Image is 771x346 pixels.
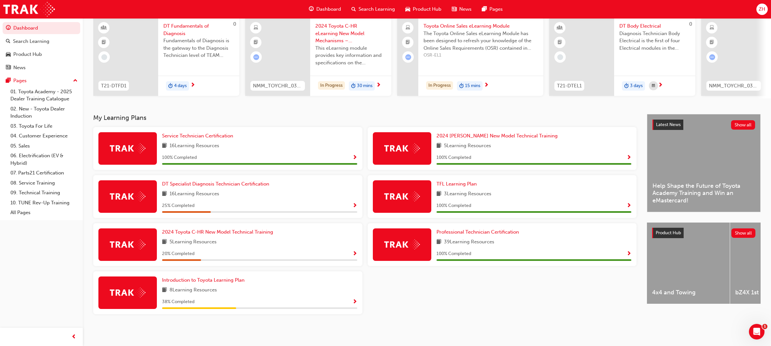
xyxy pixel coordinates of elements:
[436,229,519,235] span: Professional Technician Certification
[8,141,80,151] a: 05. Sales
[352,202,357,210] button: Show Progress
[315,22,386,45] span: 2024 Toyota C-HR eLearning New Model Mechanisms – Powertrains (Module 2)
[647,114,761,212] a: Latest NewsShow allHelp Shape the Future of Toyota Academy Training and Win an eMastercard!
[652,120,755,130] a: Latest NewsShow all
[352,299,357,305] span: Show Progress
[170,286,217,294] span: 8 Learning Resources
[709,82,758,90] span: NMM_TOYCHR_032024_MODULE_3
[304,3,346,16] a: guage-iconDashboard
[253,54,259,60] span: learningRecordVerb_ATTEMPT-icon
[558,24,562,32] span: learningResourceType_INSTRUCTOR_LED-icon
[162,277,245,283] span: Introduction to Toyota Learning Plan
[8,178,80,188] a: 08. Service Training
[93,114,637,122] h3: My Learning Plans
[656,230,681,236] span: Product Hub
[13,64,26,71] div: News
[352,250,357,258] button: Show Progress
[162,132,236,140] a: Service Technician Certification
[423,30,538,52] span: The Toyota Online Sales eLearning Module has been designed to refresh your knowledge of the Onlin...
[163,37,234,59] span: Fundamentals of Diagnosis is the gateway to the Diagnosis Technician level of TEAM Training and s...
[162,142,167,150] span: book-icon
[8,208,80,218] a: All Pages
[626,250,631,258] button: Show Progress
[174,82,187,90] span: 4 days
[384,191,420,201] img: Trak
[162,190,167,198] span: book-icon
[710,24,714,32] span: learningResourceType_ELEARNING-icon
[73,77,78,85] span: up-icon
[8,188,80,198] a: 09. Technical Training
[162,238,167,246] span: book-icon
[162,229,273,235] span: 2024 Toyota C-HR New Model Technical Training
[168,82,173,90] span: duration-icon
[444,190,491,198] span: 3 Learning Resources
[436,180,479,188] a: TFL Learning Plan
[423,22,538,30] span: Toyota Online Sales eLearning Module
[436,181,477,187] span: TFL Learning Plan
[436,132,560,140] a: 2024 [PERSON_NAME] New Model Technical Training
[6,39,10,45] span: search-icon
[315,45,386,67] span: This eLearning module provides key information and specifications on the powertrains associated w...
[444,142,491,150] span: 5 Learning Resources
[162,181,269,187] span: DT Specialist Diagnosis Technician Certification
[413,6,441,13] span: Product Hub
[352,155,357,161] span: Show Progress
[436,133,558,139] span: 2024 [PERSON_NAME] New Model Technical Training
[626,202,631,210] button: Show Progress
[352,203,357,209] span: Show Progress
[8,198,80,208] a: 10. TUNE Rev-Up Training
[8,87,80,104] a: 01. Toyota Academy - 2025 Dealer Training Catalogue
[406,38,410,47] span: booktick-icon
[397,17,543,96] a: Toyota Online Sales eLearning ModuleThe Toyota Online Sales eLearning Module has been designed to...
[110,143,145,153] img: Trak
[13,51,42,58] div: Product Hub
[652,82,655,90] span: calendar-icon
[318,81,345,90] div: In Progress
[465,82,480,90] span: 15 mins
[8,151,80,168] a: 06. Electrification (EV & Hybrid)
[162,133,233,139] span: Service Technician Certification
[652,228,755,238] a: Product HubShow all
[190,83,195,88] span: next-icon
[626,154,631,162] button: Show Progress
[436,250,471,258] span: 100 % Completed
[170,238,217,246] span: 5 Learning Resources
[71,333,76,341] span: prev-icon
[309,5,314,13] span: guage-icon
[436,228,522,236] a: Professional Technician Certification
[13,77,27,84] div: Pages
[162,286,167,294] span: book-icon
[162,154,197,161] span: 100 % Completed
[162,228,276,236] a: 2024 Toyota C-HR New Model Technical Training
[436,238,441,246] span: book-icon
[346,3,400,16] a: search-iconSearch Learning
[352,154,357,162] button: Show Progress
[254,24,258,32] span: learningResourceType_ELEARNING-icon
[110,288,145,298] img: Trak
[351,82,356,90] span: duration-icon
[101,82,126,90] span: T21-DTFD1
[6,52,11,58] span: car-icon
[162,276,247,284] a: Introduction to Toyota Learning Plan
[359,6,395,13] span: Search Learning
[13,38,49,45] div: Search Learning
[482,5,487,13] span: pages-icon
[8,168,80,178] a: 07. Parts21 Certification
[619,30,690,52] span: Diagnosis Technician Body Electrical is the first of four Electrical modules in the Diagnosis Tec...
[102,24,106,32] span: learningResourceType_INSTRUCTOR_LED-icon
[352,251,357,257] span: Show Progress
[384,143,420,153] img: Trak
[400,3,447,16] a: car-iconProduct Hub
[376,83,381,88] span: next-icon
[3,62,80,74] a: News
[619,22,690,30] span: DT Body Electrical
[3,2,55,17] a: Trak
[351,5,356,13] span: search-icon
[162,202,195,210] span: 25 % Completed
[749,324,765,340] iframe: Intercom live chat
[759,6,765,13] span: ZH
[710,38,714,47] span: booktick-icon
[162,250,195,258] span: 20 % Completed
[245,17,391,96] a: NMM_TOYCHR_032024_MODULE_22024 Toyota C-HR eLearning New Model Mechanisms – Powertrains (Module 2...
[444,238,494,246] span: 39 Learning Resources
